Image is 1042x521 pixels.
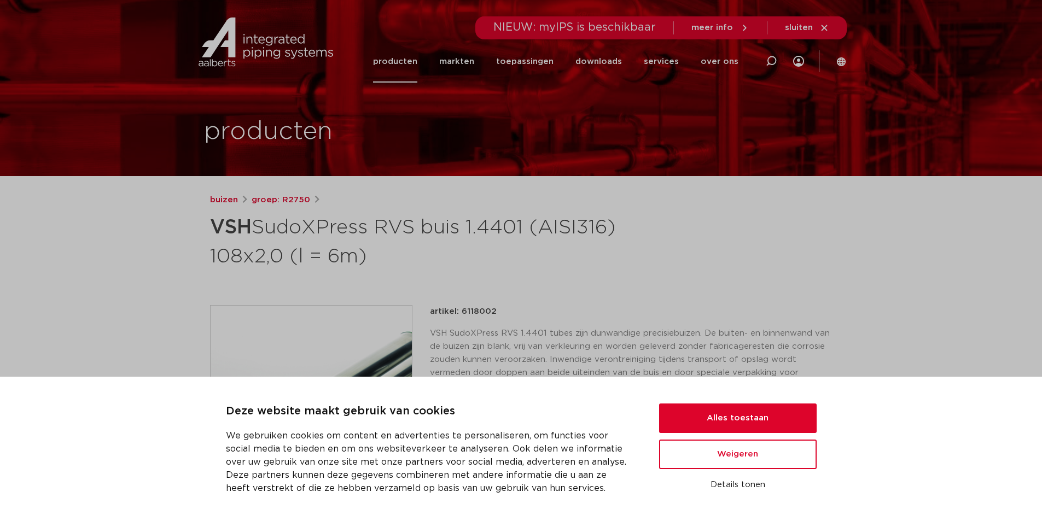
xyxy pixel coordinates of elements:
button: Alles toestaan [659,403,817,433]
button: Details tonen [659,476,817,494]
span: meer info [691,24,733,32]
a: sluiten [785,23,829,33]
img: Product Image for VSH SudoXPress RVS buis 1.4401 (AISI316) 108x2,0 (l = 6m) [211,306,412,507]
a: buizen [210,194,238,207]
span: NIEUW: myIPS is beschikbaar [493,22,656,33]
strong: VSH [210,218,252,237]
span: sluiten [785,24,813,32]
a: services [644,40,679,83]
p: VSH SudoXPress RVS 1.4401 tubes zijn dunwandige precisiebuizen. De buiten- en binnenwand van de b... [430,327,833,393]
a: meer info [691,23,749,33]
a: producten [373,40,417,83]
p: artikel: 6118002 [430,305,497,318]
p: We gebruiken cookies om content en advertenties te personaliseren, om functies voor social media ... [226,429,633,495]
a: markten [439,40,474,83]
h1: producten [204,114,333,149]
a: toepassingen [496,40,554,83]
a: downloads [575,40,622,83]
h1: SudoXPress RVS buis 1.4401 (AISI316) 108x2,0 (l = 6m) [210,211,621,270]
p: Deze website maakt gebruik van cookies [226,403,633,420]
a: groep: R2750 [252,194,310,207]
button: Weigeren [659,440,817,469]
nav: Menu [373,40,738,83]
a: over ons [701,40,738,83]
